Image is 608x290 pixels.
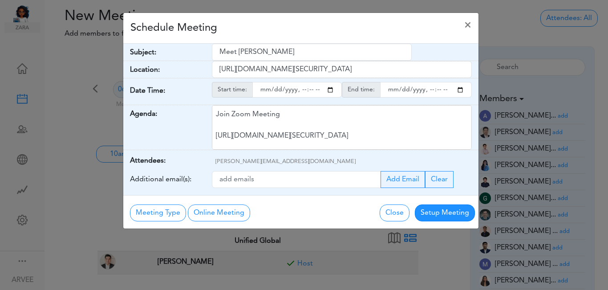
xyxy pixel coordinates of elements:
strong: Location: [130,66,160,74]
button: Setup Meeting [415,204,475,221]
button: Meeting Type [130,204,186,221]
h4: Schedule Meeting [130,20,217,36]
span: Start time: [212,82,253,98]
strong: Attendees: [130,157,166,164]
button: Clear [425,171,454,188]
span: End time: [342,82,381,98]
span: × [464,20,471,31]
strong: Agenda: [130,110,157,118]
button: Add Email [381,171,425,188]
div: Join Zoom Meeting [URL][DOMAIN_NAME][SECURITY_DATA] Meeting ID: 9174257685 Passcode: 766314 [212,105,472,150]
button: Close [380,204,409,221]
strong: Subject: [130,49,156,56]
span: [PERSON_NAME][EMAIL_ADDRESS][DOMAIN_NAME] [215,159,356,164]
input: Recipient's email [212,171,381,188]
strong: Date Time: [130,87,165,94]
input: starttime [252,82,342,98]
button: Online Meeting [188,204,250,221]
button: Close [457,13,478,38]
label: Additional email(s): [130,171,191,188]
input: endtime [380,82,472,98]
